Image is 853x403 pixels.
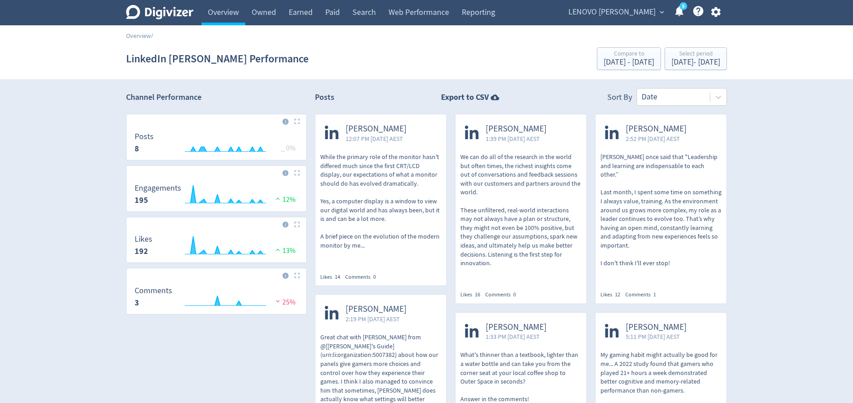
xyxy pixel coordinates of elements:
span: 12 [615,291,620,298]
h1: LinkedIn [PERSON_NAME] Performance [126,44,309,73]
button: LENOVO [PERSON_NAME] [565,5,666,19]
dt: Likes [135,234,152,244]
span: 25% [273,298,295,307]
button: Compare to[DATE] - [DATE] [597,47,661,70]
span: 12:07 PM [DATE] AEST [346,134,407,143]
span: 13% [273,246,295,255]
span: 0 [513,291,516,298]
div: Select period [671,51,720,58]
span: / [151,32,153,40]
a: [PERSON_NAME]12:07 PM [DATE] AESTWhile the primary role of the monitor hasn't differed much since... [315,114,446,266]
div: Likes [320,273,345,281]
span: LENOVO [PERSON_NAME] [568,5,656,19]
div: Comments [485,291,521,299]
span: 0 [373,273,376,281]
img: Placeholder [294,118,300,124]
span: [PERSON_NAME] [626,322,687,333]
dt: Engagements [135,183,181,193]
span: _ 0% [281,144,295,153]
a: [PERSON_NAME]2:52 PM [DATE] AEST[PERSON_NAME] once said that "Leadership and learning are indispe... [595,114,726,284]
text: 5 [682,3,684,9]
span: 1:33 PM [DATE] AEST [486,332,547,341]
svg: Likes 192 [130,235,303,259]
div: Comments [625,291,661,299]
span: 14 [335,273,340,281]
div: [DATE] - [DATE] [604,58,654,66]
div: Likes [460,291,485,299]
span: [PERSON_NAME] [486,124,547,134]
strong: Export to CSV [441,92,489,103]
span: 5:11 PM [DATE] AEST [626,332,687,341]
svg: Posts 8 [130,132,303,156]
p: While the primary role of the monitor hasn't differed much since the first CRT/LCD display, our e... [320,153,441,250]
a: [PERSON_NAME]1:39 PM [DATE] AESTWe can do all of the research in the world but often times, the r... [455,114,586,284]
img: Placeholder [294,221,300,227]
span: 2:52 PM [DATE] AEST [626,134,687,143]
span: [PERSON_NAME] [486,322,547,333]
div: Comments [345,273,381,281]
svg: Comments 3 [130,286,303,310]
span: expand_more [658,8,666,16]
p: [PERSON_NAME] once said that "Leadership and learning are indispensable to each other.” Last mont... [600,153,722,268]
strong: 195 [135,195,148,206]
h2: Posts [315,92,334,106]
span: 16 [475,291,480,298]
strong: 192 [135,246,148,257]
a: 5 [680,2,687,10]
div: Likes [600,291,625,299]
div: Sort By [607,92,632,106]
strong: 8 [135,143,139,154]
img: positive-performance.svg [273,195,282,202]
img: Placeholder [294,170,300,176]
img: negative-performance.svg [273,298,282,305]
span: [PERSON_NAME] [346,124,407,134]
div: [DATE] - [DATE] [671,58,720,66]
svg: Engagements 195 [130,184,303,208]
dt: Comments [135,286,172,296]
p: We can do all of the research in the world but often times, the richest insights come out of conv... [460,153,581,268]
a: Overview [126,32,151,40]
img: positive-performance.svg [273,246,282,253]
span: 12% [273,195,295,204]
button: Select period[DATE]- [DATE] [665,47,727,70]
h2: Channel Performance [126,92,307,103]
img: Placeholder [294,272,300,278]
strong: 3 [135,297,139,308]
span: 1:39 PM [DATE] AEST [486,134,547,143]
dt: Posts [135,131,154,142]
span: [PERSON_NAME] [626,124,687,134]
div: Compare to [604,51,654,58]
span: 1 [653,291,656,298]
span: [PERSON_NAME] [346,304,407,314]
span: 2:19 PM [DATE] AEST [346,314,407,323]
